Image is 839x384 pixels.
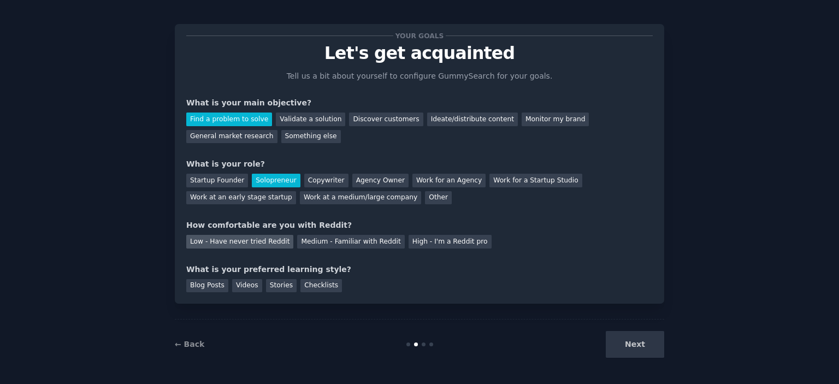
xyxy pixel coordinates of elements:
div: High - I'm a Reddit pro [409,235,492,249]
div: Stories [266,279,297,293]
div: What is your preferred learning style? [186,264,653,275]
div: Work for an Agency [412,174,486,187]
div: Ideate/distribute content [427,113,518,126]
div: Medium - Familiar with Reddit [297,235,404,249]
div: What is your main objective? [186,97,653,109]
div: Monitor my brand [522,113,589,126]
div: Checklists [300,279,342,293]
div: Work at an early stage startup [186,191,296,205]
div: Startup Founder [186,174,248,187]
div: Copywriter [304,174,348,187]
div: Work for a Startup Studio [489,174,582,187]
div: Validate a solution [276,113,345,126]
div: Blog Posts [186,279,228,293]
div: Videos [232,279,262,293]
div: Other [425,191,452,205]
div: Find a problem to solve [186,113,272,126]
div: How comfortable are you with Reddit? [186,220,653,231]
div: What is your role? [186,158,653,170]
span: Your goals [393,30,446,42]
div: Discover customers [349,113,423,126]
div: Agency Owner [352,174,409,187]
p: Let's get acquainted [186,44,653,63]
div: Low - Have never tried Reddit [186,235,293,249]
div: General market research [186,130,277,144]
div: Work at a medium/large company [300,191,421,205]
div: Solopreneur [252,174,300,187]
div: Something else [281,130,341,144]
a: ← Back [175,340,204,348]
p: Tell us a bit about yourself to configure GummySearch for your goals. [282,70,557,82]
